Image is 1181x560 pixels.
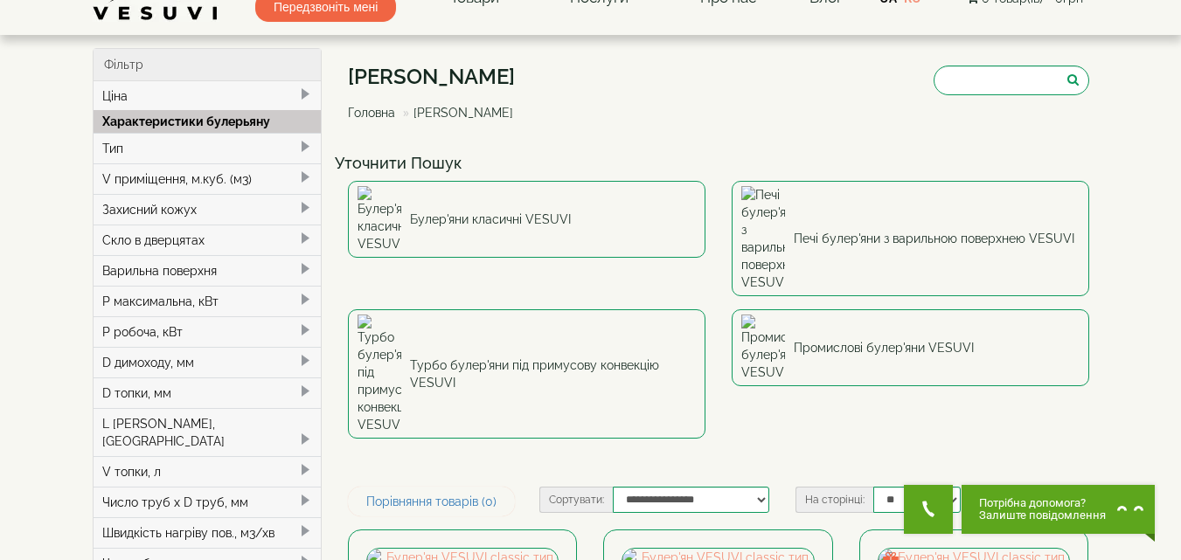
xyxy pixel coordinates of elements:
div: Ціна [94,81,322,111]
a: Печі булер'яни з варильною поверхнею VESUVI Печі булер'яни з варильною поверхнею VESUVI [732,181,1089,296]
div: V приміщення, м.куб. (м3) [94,163,322,194]
div: Варильна поверхня [94,255,322,286]
div: V топки, л [94,456,322,487]
a: Порівняння товарів (0) [348,487,515,516]
span: Залиште повідомлення [979,509,1106,522]
label: На сторінці: [795,487,873,513]
img: Турбо булер'яни під примусову конвекцію VESUVI [358,315,401,433]
div: D димоходу, мм [94,347,322,377]
div: P максимальна, кВт [94,286,322,316]
img: Промислові булер'яни VESUVI [741,315,785,381]
a: Головна [348,106,395,120]
img: Булер'яни класичні VESUVI [358,186,401,252]
div: L [PERSON_NAME], [GEOGRAPHIC_DATA] [94,408,322,456]
div: P робоча, кВт [94,316,322,347]
button: Chat button [962,485,1155,534]
div: Фільтр [94,49,322,81]
div: Захисний кожух [94,194,322,225]
a: Булер'яни класичні VESUVI Булер'яни класичні VESUVI [348,181,705,258]
div: Скло в дверцятах [94,225,322,255]
div: D топки, мм [94,377,322,408]
div: Тип [94,133,322,163]
span: Потрібна допомога? [979,497,1106,509]
label: Сортувати: [539,487,613,513]
h4: Уточнити Пошук [335,155,1102,172]
div: Число труб x D труб, мм [94,487,322,517]
img: Печі булер'яни з варильною поверхнею VESUVI [741,186,785,291]
div: Швидкість нагріву пов., м3/хв [94,517,322,548]
a: Турбо булер'яни під примусову конвекцію VESUVI Турбо булер'яни під примусову конвекцію VESUVI [348,309,705,439]
li: [PERSON_NAME] [399,104,513,121]
a: Промислові булер'яни VESUVI Промислові булер'яни VESUVI [732,309,1089,386]
div: Характеристики булерьяну [94,110,322,133]
button: Get Call button [904,485,953,534]
h1: [PERSON_NAME] [348,66,526,88]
